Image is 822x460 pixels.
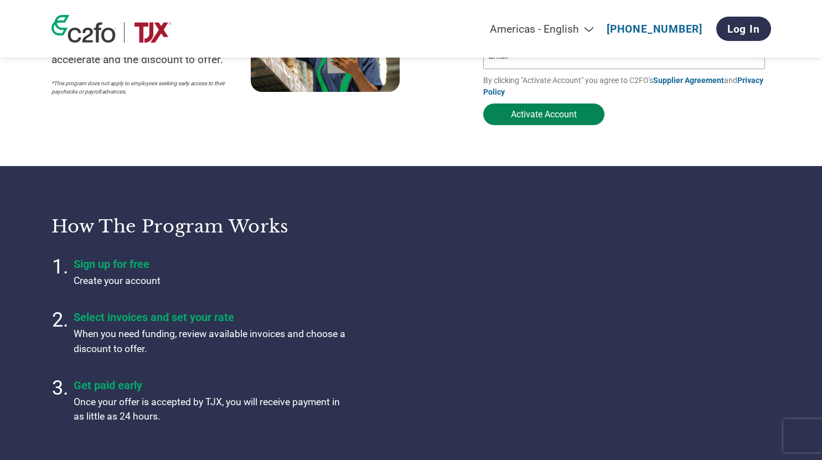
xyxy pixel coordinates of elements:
p: When you need funding, review available invoices and choose a discount to offer. [74,327,350,356]
a: Supplier Agreement [653,76,724,85]
h4: Sign up for free [74,257,350,271]
img: TJX [133,22,173,43]
a: Log In [716,17,771,41]
img: c2fo logo [51,15,116,43]
p: By clicking "Activate Account" you agree to C2FO's and [483,75,771,98]
p: *This program does not apply to employees seeking early access to their paychecks or payroll adva... [51,79,240,96]
p: Once your offer is accepted by TJX, you will receive payment in as little as 24 hours. [74,395,350,424]
p: Create your account [74,273,350,288]
button: Activate Account [483,104,604,125]
h3: How the program works [51,215,397,237]
h4: Get paid early [74,379,350,392]
a: [PHONE_NUMBER] [607,23,702,35]
h4: Select invoices and set your rate [74,311,350,324]
a: Privacy Policy [483,76,763,96]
